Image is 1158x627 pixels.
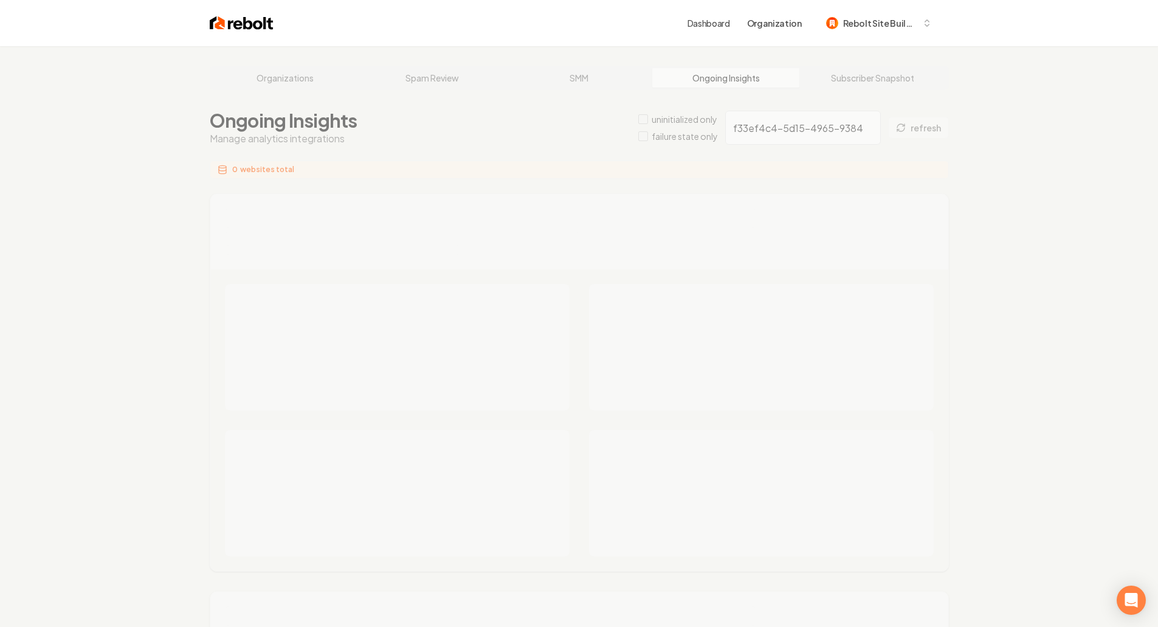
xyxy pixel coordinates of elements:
button: Organization [740,12,809,34]
span: Rebolt Site Builder [843,17,917,30]
img: Rebolt Site Builder [826,17,838,29]
img: Rebolt Logo [210,15,274,32]
a: Dashboard [688,17,730,29]
div: Open Intercom Messenger [1117,586,1146,615]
